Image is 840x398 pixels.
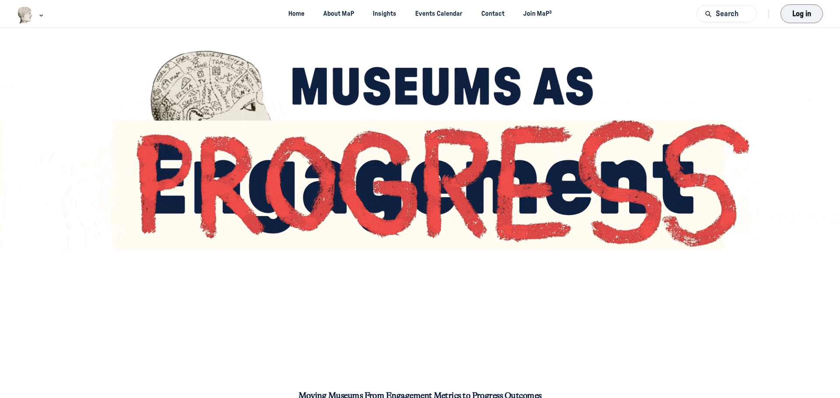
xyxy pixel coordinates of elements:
button: Museums as Progress logo [17,6,45,24]
button: Log in [780,4,823,23]
a: Insights [365,6,404,22]
a: About MaP [316,6,362,22]
a: Events Calendar [408,6,470,22]
a: Join MaP³ [516,6,560,22]
button: Search [696,5,757,22]
a: Contact [474,6,512,22]
a: Home [280,6,312,22]
img: Museums as Progress logo [17,7,33,24]
input: Enter email [98,52,189,72]
input: Enter name [1,52,92,72]
span: Name [1,40,25,50]
button: Send Me the Newsletter [194,52,299,72]
span: Email [98,40,121,50]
